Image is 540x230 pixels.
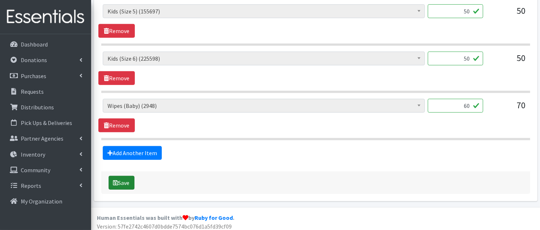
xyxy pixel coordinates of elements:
[107,101,420,111] span: Wipes (Baby) (2948)
[21,104,54,111] p: Distributions
[109,176,134,190] button: Save
[3,194,88,209] a: My Organization
[21,182,41,189] p: Reports
[3,69,88,83] a: Purchases
[21,41,48,48] p: Dashboard
[107,53,420,64] span: Kids (Size 6) (225598)
[428,52,483,65] input: Quantity
[97,214,234,221] strong: Human Essentials was built with by .
[97,223,232,230] span: Version: 57fe2742c4607d0bdde7574bc076d1a5fd39cf09
[21,88,44,95] p: Requests
[107,6,420,16] span: Kids (Size 5) (155697)
[3,163,88,177] a: Community
[489,4,525,24] div: 50
[489,52,525,71] div: 50
[3,178,88,193] a: Reports
[21,166,50,174] p: Community
[21,135,63,142] p: Partner Agencies
[21,56,47,64] p: Donations
[98,71,135,85] a: Remove
[428,99,483,113] input: Quantity
[3,5,88,29] img: HumanEssentials
[3,147,88,162] a: Inventory
[21,198,62,205] p: My Organization
[3,84,88,99] a: Requests
[3,131,88,146] a: Partner Agencies
[3,53,88,67] a: Donations
[103,4,425,18] span: Kids (Size 5) (155697)
[3,37,88,52] a: Dashboard
[3,116,88,130] a: Pick Ups & Deliveries
[103,52,425,65] span: Kids (Size 6) (225598)
[21,151,45,158] p: Inventory
[195,214,233,221] a: Ruby for Good
[3,100,88,114] a: Distributions
[98,118,135,132] a: Remove
[489,99,525,118] div: 70
[21,119,72,126] p: Pick Ups & Deliveries
[103,99,425,113] span: Wipes (Baby) (2948)
[103,146,162,160] a: Add Another Item
[21,72,46,80] p: Purchases
[428,4,483,18] input: Quantity
[98,24,135,38] a: Remove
